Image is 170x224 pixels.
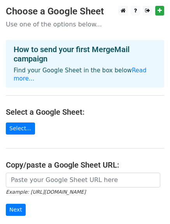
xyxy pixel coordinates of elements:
[14,67,147,82] a: Read more...
[14,66,156,83] p: Find your Google Sheet in the box below
[6,189,86,195] small: Example: [URL][DOMAIN_NAME]
[6,6,164,17] h3: Choose a Google Sheet
[6,204,26,216] input: Next
[6,20,164,28] p: Use one of the options below...
[6,173,160,187] input: Paste your Google Sheet URL here
[14,45,156,63] h4: How to send your first MergeMail campaign
[6,160,164,170] h4: Copy/paste a Google Sheet URL:
[6,122,35,135] a: Select...
[6,107,164,117] h4: Select a Google Sheet:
